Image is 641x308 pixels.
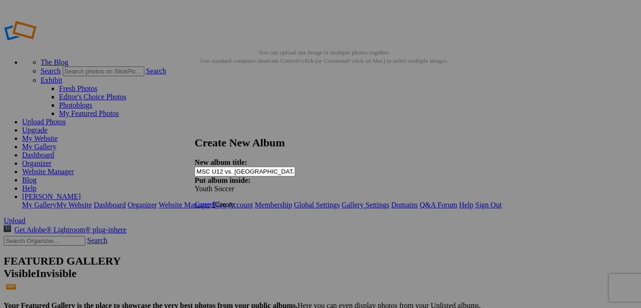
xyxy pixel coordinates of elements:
[195,176,250,184] strong: Put album inside:
[195,158,247,166] strong: New album title:
[215,200,234,208] span: Create
[195,185,234,193] span: Youth Soccer
[195,137,439,149] h2: Create New Album
[195,200,215,208] a: Cancel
